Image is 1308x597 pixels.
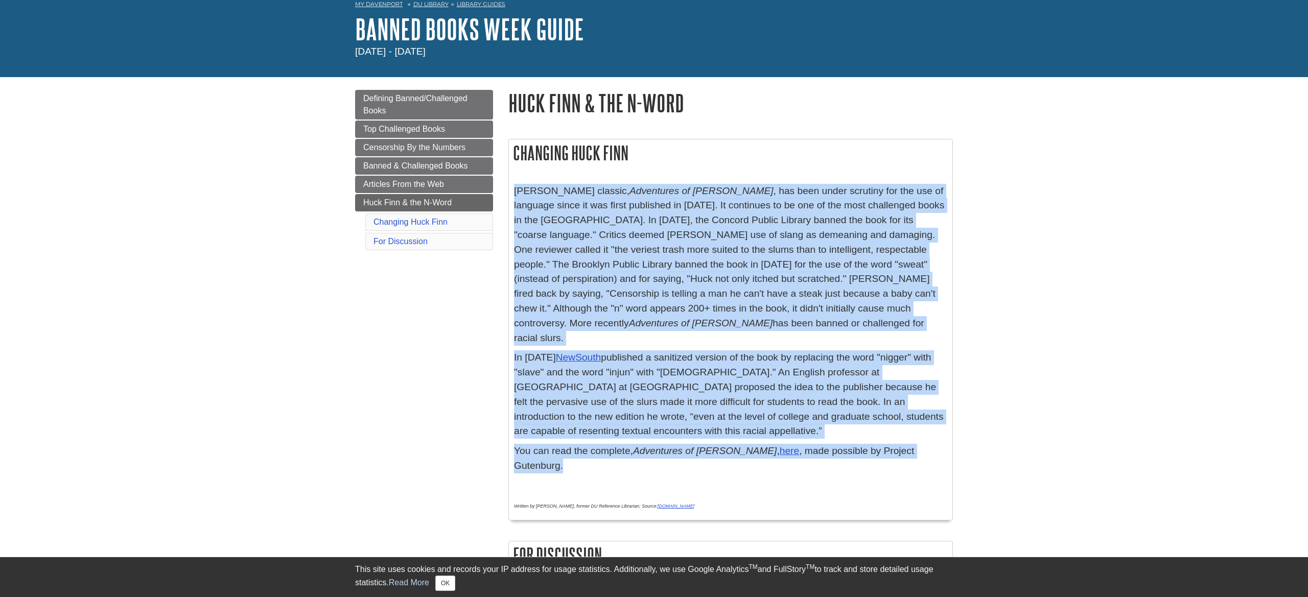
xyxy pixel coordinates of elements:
a: Library Guides [457,1,505,8]
span: Top Challenged Books [363,125,445,133]
a: NewSouth [556,352,601,363]
a: Banned & Challenged Books [355,157,493,175]
a: Articles From the Web [355,176,493,193]
div: Guide Page Menu [355,90,493,252]
a: Changing Huck Finn [373,218,448,226]
h2: For Discussion [509,541,952,568]
span: Banned & Challenged Books [363,161,468,170]
em: Adventures of [PERSON_NAME] [633,445,777,456]
em: Adventures of [PERSON_NAME] [629,185,774,196]
sup: TM [806,563,814,570]
p: In [DATE] published a sanitized version of the book by replacing the word "nigger" with "slave" a... [514,350,947,439]
a: Defining Banned/Challenged Books [355,90,493,120]
span: Defining Banned/Challenged Books [363,94,468,115]
span: [DATE] - [DATE] [355,46,426,57]
h1: Huck Finn & the N-Word [508,90,953,116]
button: Close [435,576,455,591]
a: [DOMAIN_NAME] [658,504,694,509]
em: Written by [PERSON_NAME], former DU Reference Librarian; Source: [514,504,694,509]
a: For Discussion [373,237,428,246]
a: Banned Books Week Guide [355,13,584,45]
a: Huck Finn & the N-Word [355,194,493,211]
p: You can read the complete, , , made possible by Project Gutenburg. [514,444,947,473]
span: Huck Finn & the N-Word [363,198,452,207]
span: Articles From the Web [363,180,444,188]
p: [PERSON_NAME] classic, , has been under scrutiny for the use of language since it was first publi... [514,184,947,346]
sup: TM [749,563,757,570]
em: Adventures of [PERSON_NAME] [629,318,773,328]
span: Censorship By the Numbers [363,143,465,152]
a: Top Challenged Books [355,121,493,138]
a: Read More [389,578,429,587]
div: This site uses cookies and records your IP address for usage statistics. Additionally, we use Goo... [355,563,953,591]
a: here [780,445,799,456]
a: Censorship By the Numbers [355,139,493,156]
h2: Changing Huck Finn [509,139,952,166]
a: DU Library [413,1,449,8]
